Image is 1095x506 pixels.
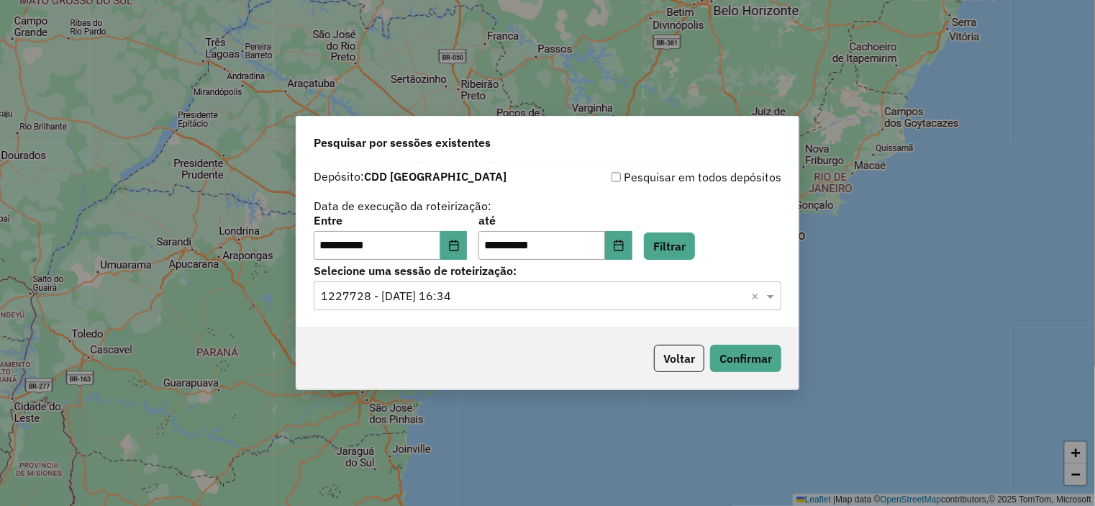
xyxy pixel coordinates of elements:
button: Choose Date [440,231,468,260]
label: Depósito: [314,168,506,185]
label: Selecione uma sessão de roteirização: [314,262,781,279]
label: até [478,212,632,229]
button: Voltar [654,345,704,372]
div: Pesquisar em todos depósitos [547,168,781,186]
span: Clear all [751,287,763,304]
strong: CDD [GEOGRAPHIC_DATA] [364,169,506,184]
span: Pesquisar por sessões existentes [314,134,491,151]
label: Entre [314,212,467,229]
button: Filtrar [644,232,695,260]
label: Data de execução da roteirização: [314,197,491,214]
button: Confirmar [710,345,781,372]
button: Choose Date [605,231,632,260]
